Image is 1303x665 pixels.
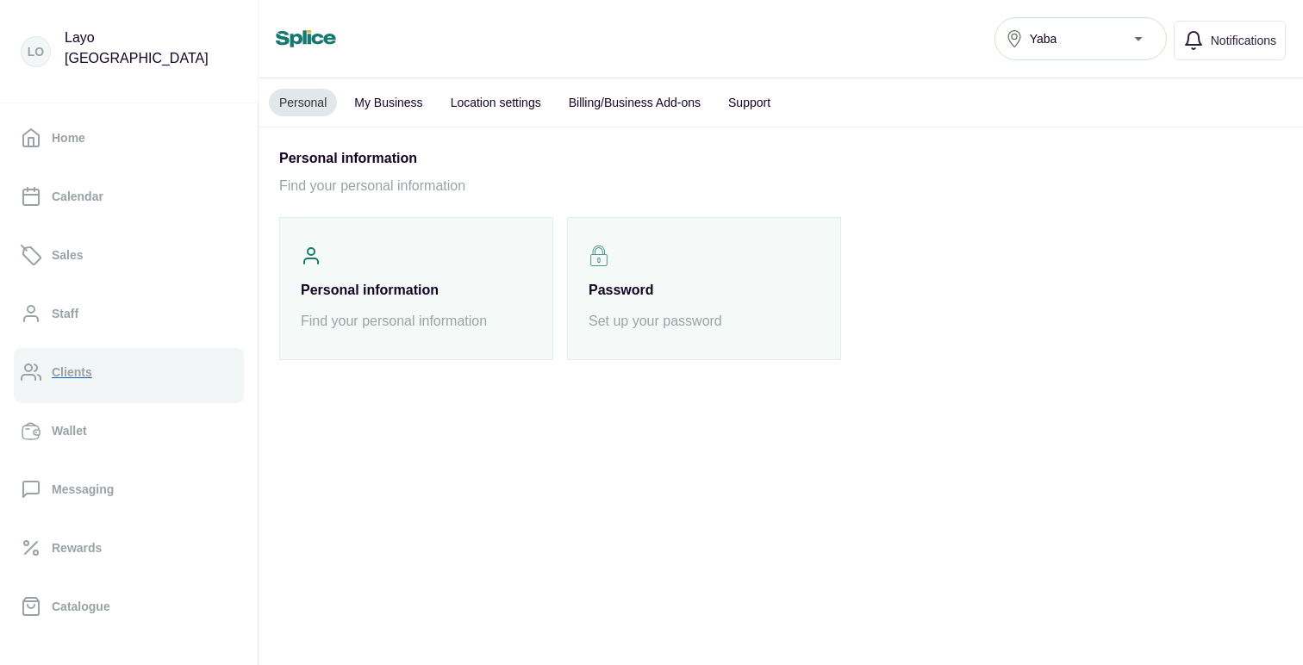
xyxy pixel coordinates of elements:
a: Calendar [14,172,244,221]
p: Staff [52,305,78,322]
p: Home [52,129,85,146]
a: Clients [14,348,244,396]
button: Location settings [440,89,552,116]
div: Personal informationFind your personal information [279,217,553,360]
p: Find your personal information [279,176,1282,196]
p: Calendar [52,188,103,205]
p: Personal information [301,280,532,301]
p: Password [589,280,820,301]
div: PasswordSet up your password [567,217,841,360]
p: Rewards [52,539,102,556]
p: Personal information [279,148,1282,169]
p: Catalogue [52,598,110,615]
p: Messaging [52,481,114,498]
button: Personal [269,89,337,116]
a: Sales [14,231,244,279]
button: My Business [344,89,433,116]
a: Rewards [14,524,244,572]
span: Yaba [1030,30,1057,48]
button: Notifications [1174,21,1286,60]
p: LO [28,43,44,60]
p: Sales [52,246,84,264]
button: Yaba [994,17,1167,60]
a: Messaging [14,465,244,513]
button: Support [718,89,781,116]
a: Staff [14,289,244,338]
a: Wallet [14,407,244,455]
p: Clients [52,364,92,381]
p: Wallet [52,422,87,439]
span: Notifications [1211,32,1276,50]
p: Set up your password [589,311,820,332]
a: Home [14,114,244,162]
button: Billing/Business Add-ons [558,89,711,116]
a: Catalogue [14,582,244,631]
p: Find your personal information [301,311,532,332]
p: Layo [GEOGRAPHIC_DATA] [65,28,237,69]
